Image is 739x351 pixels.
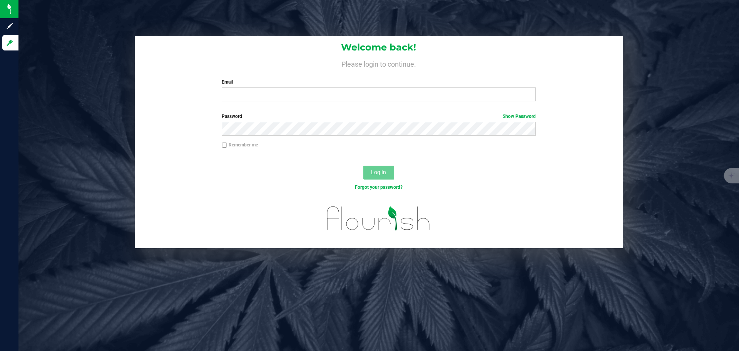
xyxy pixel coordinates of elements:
[371,169,386,175] span: Log In
[135,42,623,52] h1: Welcome back!
[363,166,394,180] button: Log In
[355,185,403,190] a: Forgot your password?
[222,141,258,148] label: Remember me
[222,143,227,148] input: Remember me
[318,199,440,238] img: flourish_logo.svg
[503,114,536,119] a: Show Password
[222,114,242,119] span: Password
[222,79,535,86] label: Email
[6,22,13,30] inline-svg: Sign up
[6,39,13,47] inline-svg: Log in
[135,59,623,68] h4: Please login to continue.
